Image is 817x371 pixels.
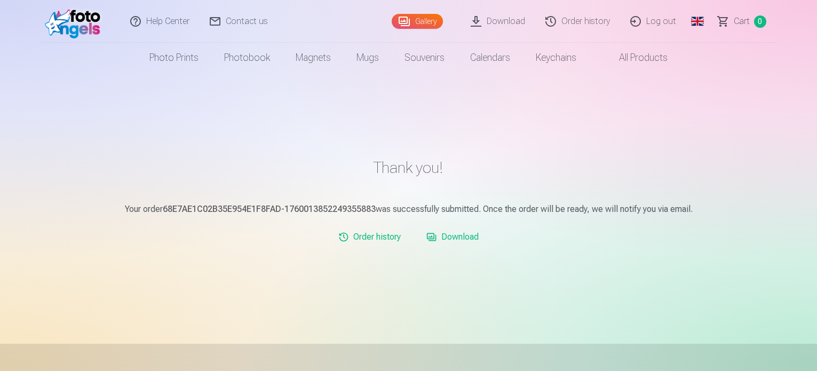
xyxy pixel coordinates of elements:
a: Souvenirs [392,43,457,73]
a: Order history [334,226,405,248]
a: Download [422,226,483,248]
a: Keychains [523,43,589,73]
p: Your order was successfully submitted. Once the order will be ready, we will notify you via email. [97,203,720,216]
a: Mugs [344,43,392,73]
a: Gallery [392,14,443,29]
a: Calendars [457,43,523,73]
a: Photobook [211,43,283,73]
h1: Thank you! [97,158,720,177]
b: 68E7AE1C02B35E954E1F8FAD-1760013852249355883 [163,204,376,214]
a: Photo prints [137,43,211,73]
a: All products [589,43,680,73]
img: /fa1 [45,4,106,38]
a: Magnets [283,43,344,73]
span: 0 [754,15,766,28]
span: Сart [734,15,750,28]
